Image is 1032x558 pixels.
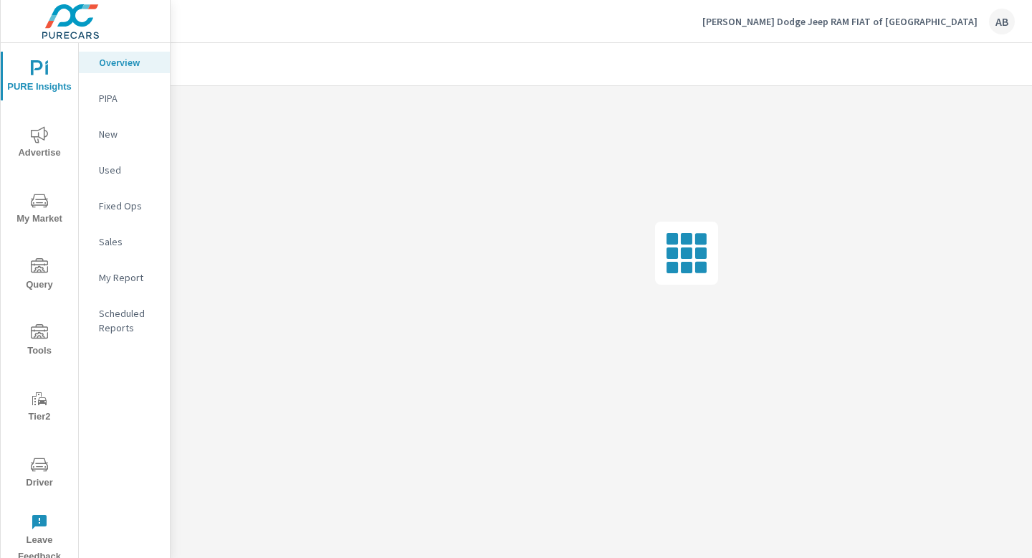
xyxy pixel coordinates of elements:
[99,306,158,335] p: Scheduled Reports
[99,270,158,285] p: My Report
[5,192,74,227] span: My Market
[702,15,978,28] p: [PERSON_NAME] Dodge Jeep RAM FIAT of [GEOGRAPHIC_DATA]
[5,60,74,95] span: PURE Insights
[79,52,170,73] div: Overview
[5,324,74,359] span: Tools
[99,163,158,177] p: Used
[99,235,158,249] p: Sales
[79,267,170,288] div: My Report
[99,91,158,105] p: PIPA
[5,390,74,425] span: Tier2
[99,55,158,70] p: Overview
[79,88,170,109] div: PIPA
[79,123,170,145] div: New
[5,258,74,293] span: Query
[99,199,158,213] p: Fixed Ops
[5,126,74,161] span: Advertise
[79,159,170,181] div: Used
[79,303,170,339] div: Scheduled Reports
[989,9,1015,34] div: AB
[5,456,74,491] span: Driver
[79,231,170,252] div: Sales
[79,195,170,217] div: Fixed Ops
[99,127,158,141] p: New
